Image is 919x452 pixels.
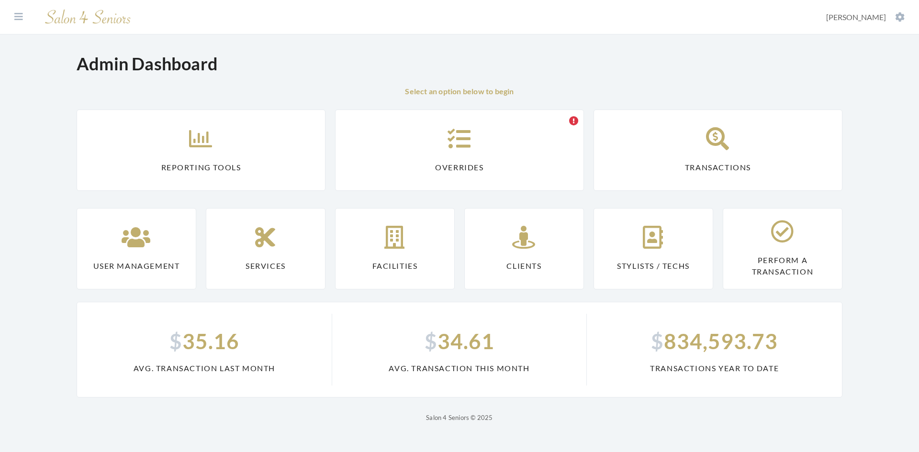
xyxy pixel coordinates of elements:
span: [PERSON_NAME] [826,12,886,22]
a: Reporting Tools [77,110,325,191]
img: Salon 4 Seniors [40,6,136,28]
a: Transactions [594,110,842,191]
span: Transactions Year To Date [598,363,830,374]
span: Avg. Transaction Last Month [89,363,320,374]
a: Facilities [335,208,455,289]
p: Salon 4 Seniors © 2025 [77,412,842,423]
span: Avg. Transaction This Month [344,363,575,374]
h1: Admin Dashboard [77,54,218,74]
a: Perform a Transaction [723,208,842,289]
span: 34.61 [344,325,575,357]
a: Clients [464,208,584,289]
button: [PERSON_NAME] [823,12,908,22]
span: 35.16 [89,325,320,357]
a: Services [206,208,325,289]
a: User Management [77,208,196,289]
span: 834,593.73 [598,325,830,357]
p: Select an option below to begin [77,86,842,97]
a: Stylists / Techs [594,208,713,289]
a: Overrides [335,110,584,191]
